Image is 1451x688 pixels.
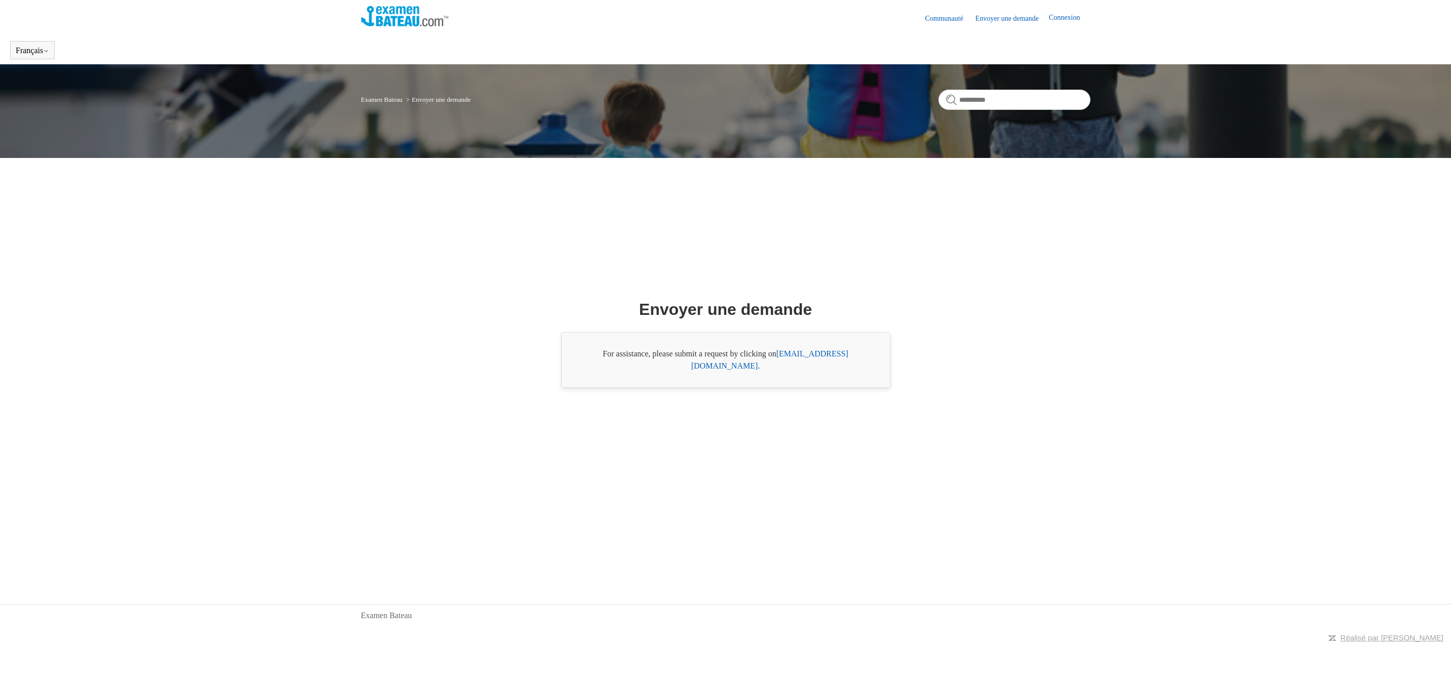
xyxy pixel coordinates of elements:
h1: Envoyer une demande [639,297,812,321]
a: Examen Bateau [361,96,403,103]
img: Page d’accueil du Centre d’aide Examen Bateau [361,6,449,26]
li: Examen Bateau [361,96,404,103]
button: Français [16,46,49,55]
a: Examen Bateau [361,610,412,622]
a: Connexion [1049,12,1090,24]
a: Réalisé par [PERSON_NAME] [1341,633,1443,642]
a: Envoyer une demande [975,13,1049,24]
li: Envoyer une demande [404,96,471,103]
input: Rechercher [938,90,1090,110]
div: For assistance, please submit a request by clicking on . [561,332,890,388]
div: Live chat [1417,654,1443,680]
a: Communauté [925,13,973,24]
